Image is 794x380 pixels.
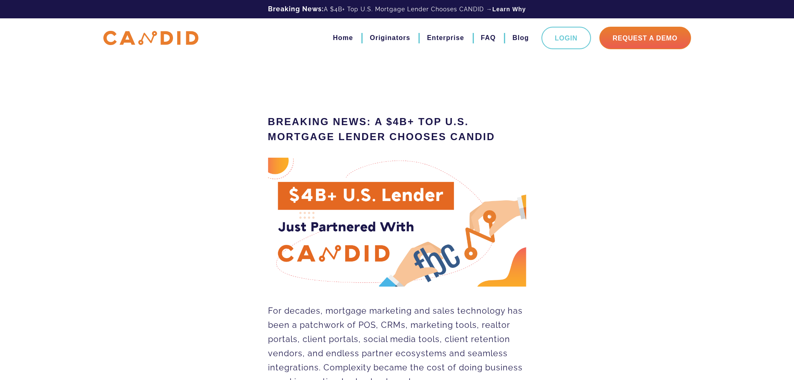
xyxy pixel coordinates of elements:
[492,5,526,13] a: Learn Why
[268,5,324,13] b: Breaking News:
[481,31,496,45] a: FAQ
[370,31,410,45] a: Originators
[512,31,529,45] a: Blog
[268,114,526,144] h1: Breaking News: A $4B+ Top U.S. Mortgage Lender Chooses CANDID
[333,31,353,45] a: Home
[427,31,464,45] a: Enterprise
[541,27,591,49] a: Login
[599,27,691,49] a: Request A Demo
[103,31,198,45] img: CANDID APP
